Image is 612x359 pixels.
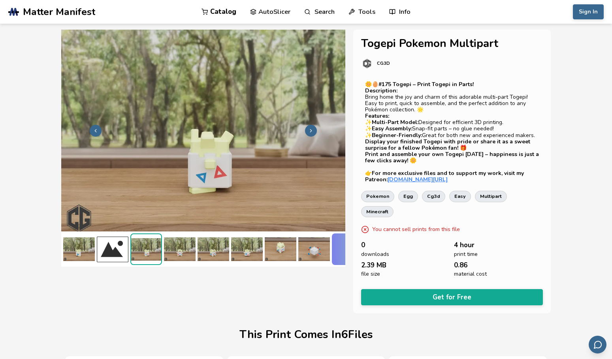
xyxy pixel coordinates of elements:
a: CG3D's profileCG3D [361,58,543,77]
p: You cannot sell prints from this file [372,225,460,233]
strong: Description: [365,87,397,94]
p: 👉 [365,164,539,183]
span: 4 hour [454,241,475,249]
span: 2.39 MB [361,261,386,269]
a: egg [398,191,418,202]
p: 🌼🥚 [365,81,539,88]
strong: For more exclusive files and to support my work, visit my Patreon: [365,169,524,183]
button: Get for Free [361,289,543,305]
a: minecraft [361,206,394,217]
a: easy [449,191,471,202]
strong: Print and assemble your own Togepi [DATE] – happiness is just a few clicks away! 🌼 [365,150,539,164]
strong: #175 Togepi – Print Togepi in Parts! [378,81,474,88]
strong: Multi-Part Model: [372,118,418,126]
strong: Features: [365,112,389,120]
span: Matter Manifest [23,6,95,17]
a: cg3d [422,191,445,202]
strong: Display your finished Togepi with pride or share it as a sweet surprise for a fellow Pokémon fan! 🎁 [365,138,530,152]
strong: Beginner-Friendly: [372,132,422,139]
a: [DOMAIN_NAME][URL] [388,176,448,183]
span: downloads [361,251,389,258]
strong: Easy Assembly: [372,125,412,132]
img: Missing Photo Placeholder [97,233,128,265]
span: material cost [454,271,487,277]
span: print time [454,251,478,258]
a: pokemon [361,191,394,202]
p: ✨ Designed for efficient 3D printing. ✨ Snap-fit parts – no glue needed! ✨ Great for both new and... [365,113,539,138]
h1: Togepi Pokemon Multipart [361,38,543,50]
p: CG3D [377,59,390,68]
span: 0 [361,241,365,249]
p: Bring home the joy and charm of this adorable multi-part Togepi! Easy to print, quick to assemble... [365,88,539,113]
h1: This Print Comes In 6 File s [239,329,373,341]
img: CG3D's profile [361,58,373,70]
button: Send feedback via email [589,336,606,353]
span: file size [361,271,380,277]
a: multipart [475,191,507,202]
span: 0.86 [454,261,467,269]
button: Sign In [573,4,604,19]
